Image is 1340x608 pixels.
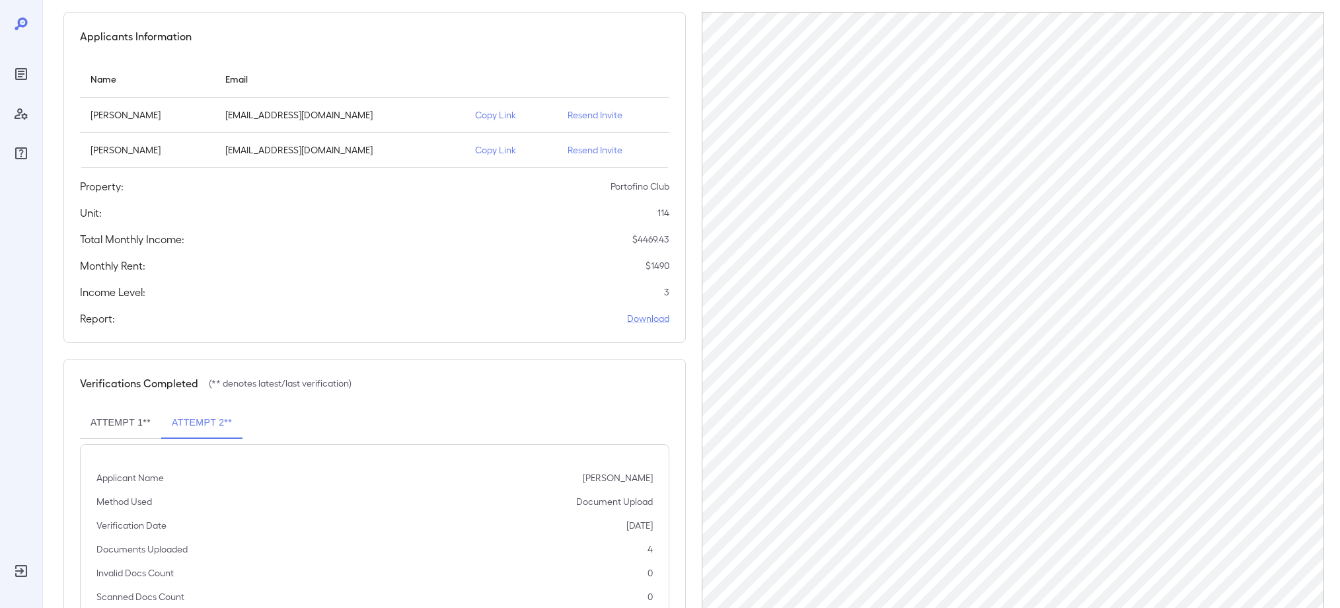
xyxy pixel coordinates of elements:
[80,258,145,274] h5: Monthly Rent:
[161,407,242,439] button: Attempt 2**
[11,103,32,124] div: Manage Users
[646,259,669,272] p: $ 1490
[576,495,653,508] p: Document Upload
[91,143,204,157] p: [PERSON_NAME]
[96,519,167,532] p: Verification Date
[80,178,124,194] h5: Property:
[648,590,653,603] p: 0
[80,407,161,439] button: Attempt 1**
[632,233,669,246] p: $ 4469.43
[475,143,546,157] p: Copy Link
[215,60,465,98] th: Email
[96,543,188,556] p: Documents Uploaded
[80,60,215,98] th: Name
[91,108,204,122] p: [PERSON_NAME]
[225,108,454,122] p: [EMAIL_ADDRESS][DOMAIN_NAME]
[80,28,192,44] h5: Applicants Information
[11,143,32,164] div: FAQ
[11,63,32,85] div: Reports
[209,377,352,390] p: (** denotes latest/last verification)
[648,566,653,580] p: 0
[11,560,32,582] div: Log Out
[627,312,669,325] a: Download
[225,143,454,157] p: [EMAIL_ADDRESS][DOMAIN_NAME]
[96,566,174,580] p: Invalid Docs Count
[475,108,546,122] p: Copy Link
[583,471,653,484] p: [PERSON_NAME]
[568,108,659,122] p: Resend Invite
[80,231,184,247] h5: Total Monthly Income:
[80,205,102,221] h5: Unit:
[611,180,669,193] p: Portofino Club
[96,471,164,484] p: Applicant Name
[80,60,669,168] table: simple table
[80,311,115,326] h5: Report:
[80,375,198,391] h5: Verifications Completed
[664,285,669,299] p: 3
[80,284,145,300] h5: Income Level:
[96,495,152,508] p: Method Used
[648,543,653,556] p: 4
[657,206,669,219] p: 114
[96,590,184,603] p: Scanned Docs Count
[568,143,659,157] p: Resend Invite
[626,519,653,532] p: [DATE]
